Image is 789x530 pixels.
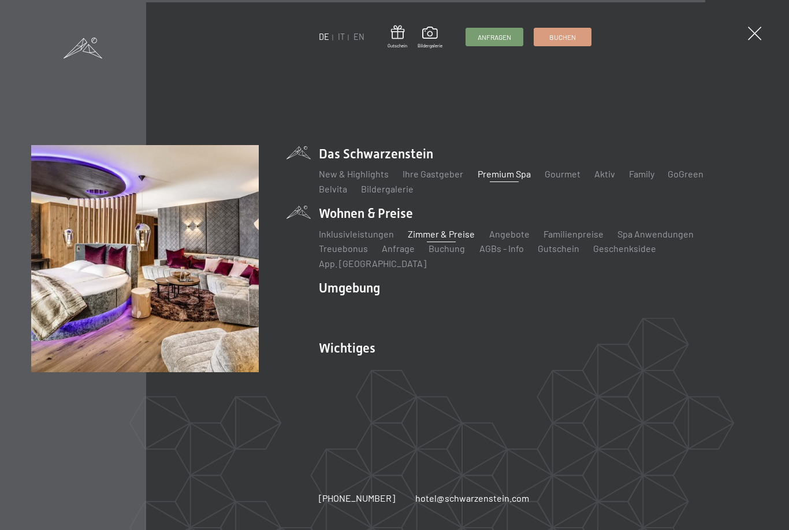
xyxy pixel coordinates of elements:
span: Buchen [549,32,575,42]
a: Family [628,168,654,179]
a: Treuebonus [319,243,368,254]
a: EN [353,32,364,42]
a: Belvita [319,183,347,194]
a: Inklusivleistungen [319,228,394,239]
span: Bildergalerie [418,43,442,49]
a: Bildergalerie [418,27,442,49]
a: [PHONE_NUMBER] [319,492,395,505]
a: AGBs - Info [479,243,523,254]
a: App. [GEOGRAPHIC_DATA] [319,258,426,269]
a: GoGreen [668,168,704,179]
a: Anfrage [382,243,415,254]
a: New & Highlights [319,168,389,179]
a: Familienpreise [543,228,603,239]
a: hotel@schwarzenstein.com [415,492,529,505]
a: Bildergalerie [361,183,414,194]
a: Buchung [429,243,465,254]
a: Gutschein [388,25,407,49]
a: Geschenksidee [593,243,656,254]
a: Aktiv [594,168,615,179]
span: [PHONE_NUMBER] [319,492,395,503]
span: Anfragen [478,32,511,42]
a: Premium Spa [477,168,530,179]
a: Gutschein [537,243,579,254]
a: Anfragen [466,28,523,46]
a: Zimmer & Preise [408,228,475,239]
a: Angebote [489,228,529,239]
a: DE [319,32,329,42]
a: Spa Anwendungen [617,228,693,239]
span: Gutschein [388,43,407,49]
a: Ihre Gastgeber [403,168,463,179]
a: Buchen [534,28,590,46]
a: Gourmet [544,168,580,179]
a: IT [338,32,345,42]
